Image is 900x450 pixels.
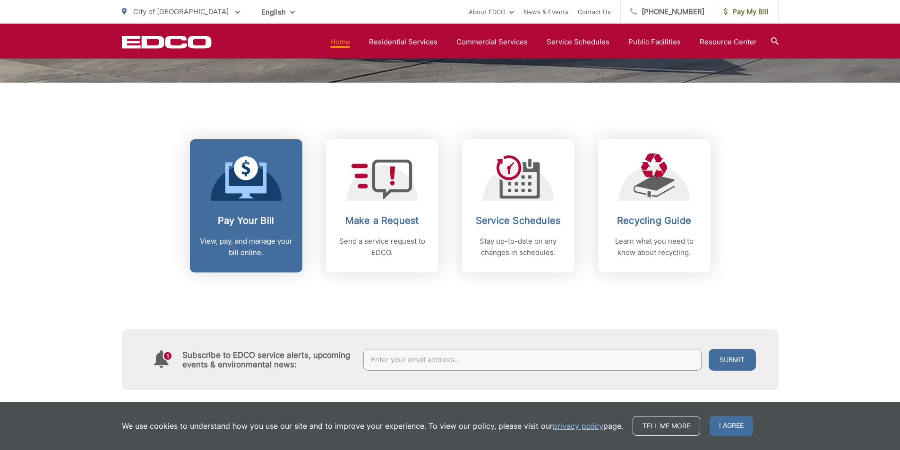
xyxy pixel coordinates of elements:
h2: Pay Your Bill [199,215,293,226]
a: Tell me more [633,416,700,436]
a: Service Schedules Stay up-to-date on any changes in schedules. [462,139,574,272]
h2: Recycling Guide [608,215,701,226]
a: Resource Center [700,36,757,48]
a: privacy policy [553,420,603,432]
a: News & Events [523,6,568,17]
span: English [254,4,302,20]
a: Contact Us [578,6,611,17]
p: Send a service request to EDCO. [335,236,429,258]
a: Commercial Services [456,36,528,48]
a: Public Facilities [628,36,681,48]
h2: Make a Request [335,215,429,226]
a: EDCD logo. Return to the homepage. [122,35,212,49]
a: Home [330,36,350,48]
p: We use cookies to understand how you use our site and to improve your experience. To view our pol... [122,420,623,432]
a: Recycling Guide Learn what you need to know about recycling. [598,139,711,272]
a: Service Schedules [547,36,609,48]
h4: Subscribe to EDCO service alerts, upcoming events & environmental news: [182,350,354,369]
p: View, pay, and manage your bill online. [199,236,293,258]
h2: Service Schedules [471,215,565,226]
p: Stay up-to-date on any changes in schedules. [471,236,565,258]
p: Learn what you need to know about recycling. [608,236,701,258]
span: I agree [710,416,753,436]
a: Pay Your Bill View, pay, and manage your bill online. [190,139,302,272]
span: City of [GEOGRAPHIC_DATA] [133,7,229,16]
button: Submit [709,349,756,371]
a: Residential Services [369,36,437,48]
a: About EDCO [469,6,514,17]
input: Enter your email address... [363,349,702,371]
a: Make a Request Send a service request to EDCO. [326,139,438,272]
span: Pay My Bill [724,6,769,17]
